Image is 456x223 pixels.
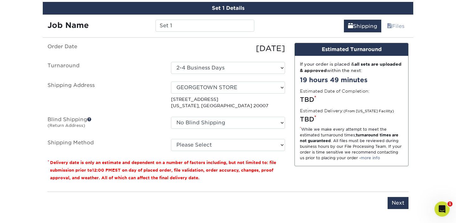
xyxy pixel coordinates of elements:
[43,139,166,151] label: Shipping Method
[348,23,353,29] span: shipping
[434,201,450,217] iframe: Intercom live chat
[43,117,166,131] label: Blind Shipping
[300,133,398,143] strong: turnaround times are not guaranteed
[50,160,276,180] small: Delivery date is only an estimate and dependent on a number of factors including, but not limited...
[300,127,403,161] div: While we make every attempt to meet the estimated turnaround times; . All files must be reviewed ...
[43,62,166,74] label: Turnaround
[447,201,453,207] span: 1
[383,20,408,32] a: Files
[300,61,403,74] div: If your order is placed & within the next:
[300,108,394,114] label: Estimated Delivery:
[344,20,381,32] a: Shipping
[171,96,285,109] p: [STREET_ADDRESS] [US_STATE], [GEOGRAPHIC_DATA] 20007
[47,21,89,30] strong: Job Name
[155,20,254,32] input: Enter a job name
[344,109,394,113] small: (From [US_STATE] Facility)
[361,155,380,160] a: more info
[300,115,403,124] div: TBD
[300,88,370,94] label: Estimated Date of Completion:
[388,197,408,209] input: Next
[47,123,85,128] small: (Return Address)
[92,168,112,173] span: 12:00 PM
[166,43,290,54] div: [DATE]
[387,23,392,29] span: files
[300,75,403,85] div: 19 hours 49 minutes
[295,43,408,56] div: Estimated Turnaround
[300,95,403,104] div: TBD
[43,2,413,15] div: Set 1 Details
[43,82,166,109] label: Shipping Address
[43,43,166,54] label: Order Date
